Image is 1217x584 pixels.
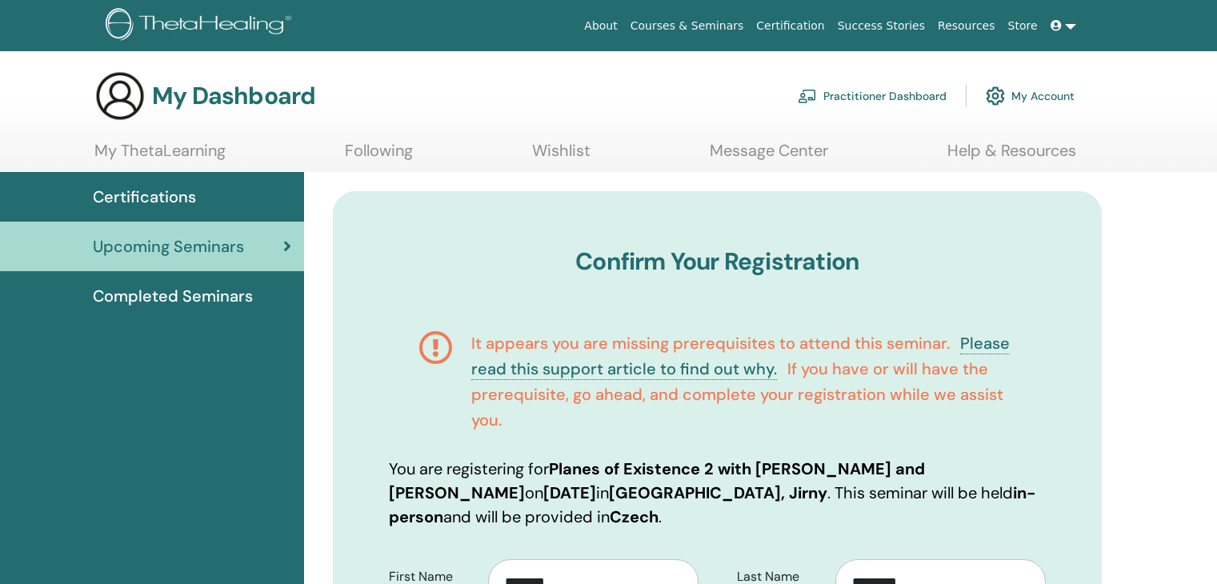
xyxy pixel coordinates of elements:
[798,78,947,114] a: Practitioner Dashboard
[986,82,1005,110] img: cog.svg
[543,482,596,503] b: [DATE]
[389,457,1046,529] p: You are registering for on in . This seminar will be held and will be provided in .
[106,8,297,44] img: logo.png
[471,358,1003,430] span: If you have or will have the prerequisite, go ahead, and complete your registration while we assi...
[94,70,146,122] img: generic-user-icon.jpg
[610,506,659,527] b: Czech
[152,82,315,110] h3: My Dashboard
[389,247,1046,276] h3: Confirm Your Registration
[931,11,1002,41] a: Resources
[471,333,950,354] span: It appears you are missing prerequisites to attend this seminar.
[624,11,751,41] a: Courses & Seminars
[93,284,253,308] span: Completed Seminars
[831,11,931,41] a: Success Stories
[578,11,623,41] a: About
[94,141,226,172] a: My ThetaLearning
[986,78,1075,114] a: My Account
[93,234,244,258] span: Upcoming Seminars
[1002,11,1044,41] a: Store
[609,482,827,503] b: [GEOGRAPHIC_DATA], Jirny
[532,141,590,172] a: Wishlist
[798,89,817,103] img: chalkboard-teacher.svg
[345,141,413,172] a: Following
[947,141,1076,172] a: Help & Resources
[710,141,828,172] a: Message Center
[93,185,196,209] span: Certifications
[389,458,925,503] b: Planes of Existence 2 with [PERSON_NAME] and [PERSON_NAME]
[750,11,831,41] a: Certification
